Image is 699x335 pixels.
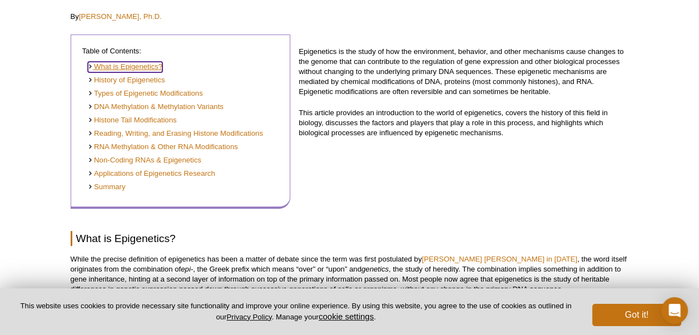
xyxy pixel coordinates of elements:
h2: What is Epigenetics? [71,231,629,246]
p: While the precise definition of epigenetics has been a matter of debate since the term was first ... [71,254,629,294]
a: Summary [88,182,126,193]
div: Open Intercom Messenger [661,297,688,324]
a: Applications of Epigenetics Research [88,169,215,179]
a: DNA Methylation & Methylation Variants [88,102,224,112]
a: Reading, Writing, and Erasing Histone Modifications [88,129,263,139]
button: cookie settings [319,312,374,321]
i: epi- [181,265,193,273]
a: [PERSON_NAME] [PERSON_NAME] in [DATE] [422,255,577,263]
i: genetics [361,265,389,273]
p: By [71,12,629,22]
a: Histone Tail Modifications [88,115,177,126]
a: Privacy Policy [226,313,271,321]
a: History of Epigenetics [88,75,165,86]
button: Got it! [592,304,681,326]
p: Table of Contents: [82,46,279,56]
a: What is Epigenetics? [88,62,163,72]
a: Types of Epigenetic Modifications [88,88,203,99]
p: This article provides an introduction to the world of epigenetics, covers the history of this fie... [299,108,628,138]
p: This website uses cookies to provide necessary site functionality and improve your online experie... [18,301,574,322]
a: Non-Coding RNAs & Epigenetics [88,155,201,166]
p: Epigenetics is the study of how the environment, behavior, and other mechanisms cause changes to ... [299,47,628,97]
a: RNA Methylation & Other RNA Modifications [88,142,238,152]
a: [PERSON_NAME], Ph.D. [79,12,162,21]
